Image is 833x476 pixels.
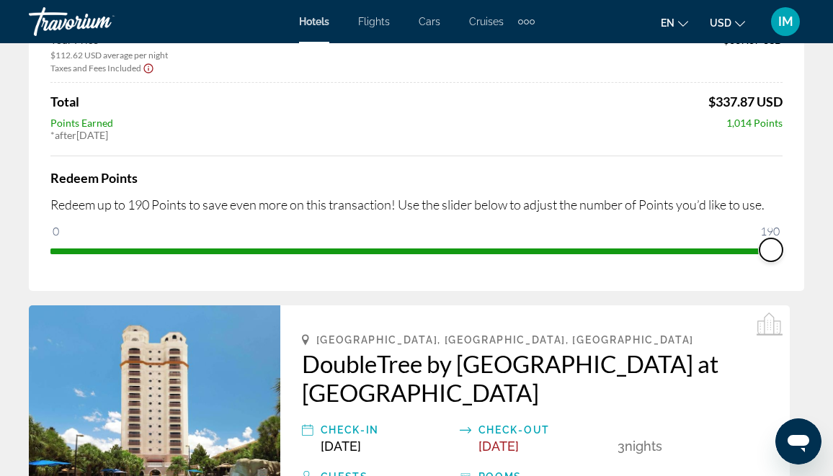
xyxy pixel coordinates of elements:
[55,129,76,141] span: after
[469,16,504,27] a: Cruises
[50,248,783,251] ngx-slider: ngx-slider
[767,6,804,37] button: User Menu
[759,238,783,261] span: ngx-slider
[758,223,782,240] span: 190
[661,17,674,29] span: en
[50,117,113,129] span: Points Earned
[625,439,662,454] span: Nights
[50,50,168,60] span: $112.62 USD average per night
[50,94,79,109] span: Total
[302,349,768,407] a: DoubleTree by [GEOGRAPHIC_DATA] at [GEOGRAPHIC_DATA]
[29,3,173,40] a: Travorium
[50,223,61,240] span: 0
[50,129,783,141] div: * [DATE]
[50,170,783,186] h4: Redeem Points
[50,60,154,75] button: Show Taxes and Fees breakdown
[143,61,154,74] button: Show Taxes and Fees disclaimer
[518,10,535,33] button: Extra navigation items
[321,421,453,439] div: Check-in
[316,334,694,346] span: [GEOGRAPHIC_DATA], [GEOGRAPHIC_DATA], [GEOGRAPHIC_DATA]
[321,439,361,454] span: [DATE]
[50,63,141,73] span: Taxes and Fees Included
[358,16,390,27] a: Flights
[618,439,625,454] span: 3
[708,94,783,109] span: $337.87 USD
[419,16,440,27] a: Cars
[726,117,783,129] span: 1,014 Points
[723,34,783,60] span: $337.87 USD
[778,14,793,29] span: IM
[478,439,519,454] span: [DATE]
[775,418,821,464] iframe: Button to launch messaging window, conversation in progress
[710,12,745,33] button: Change currency
[50,197,783,212] p: Redeem up to 190 Points to save even more on this transaction! Use the slider below to adjust the...
[661,12,688,33] button: Change language
[710,17,731,29] span: USD
[299,16,329,27] a: Hotels
[478,421,610,439] div: Check-out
